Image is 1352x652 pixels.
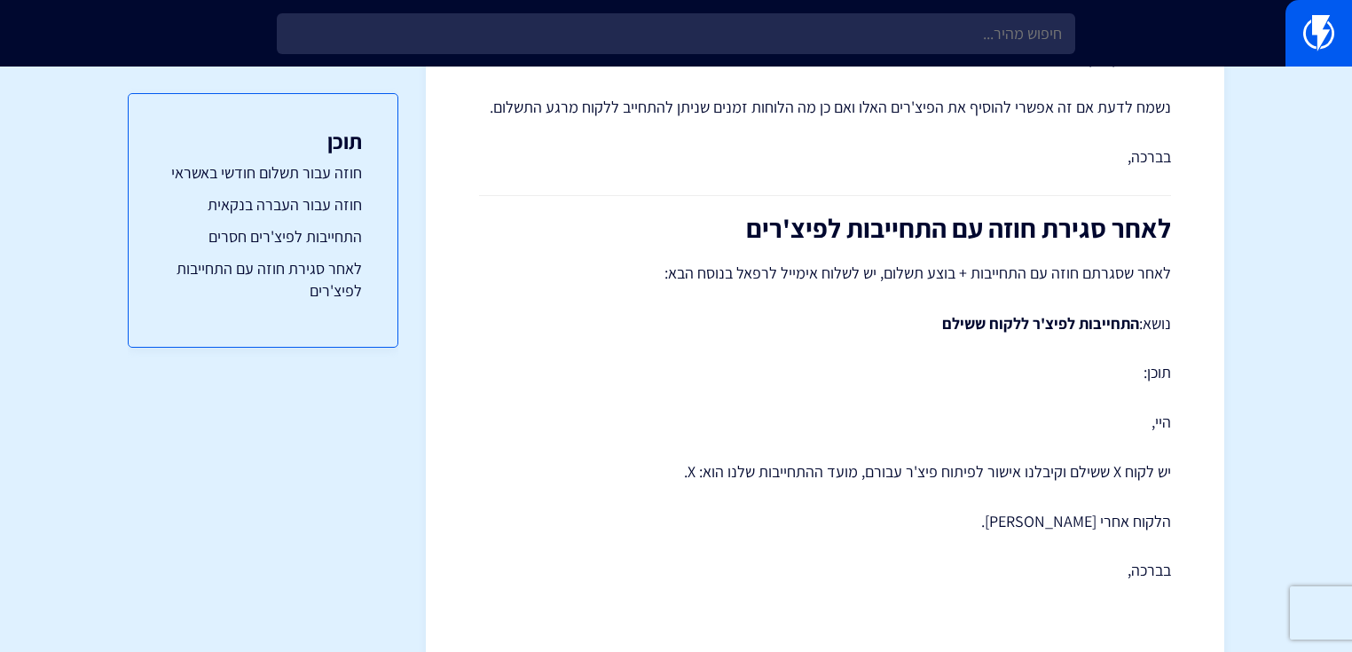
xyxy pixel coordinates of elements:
[164,161,362,185] a: חוזה עבור תשלום חודשי באשראי
[479,460,1171,483] p: יש לקוח X ששילם וקיבלנו אישור לפיתוח פיצ'ר עבורם, מועד ההתחייבות שלנו הוא: X.
[942,313,1139,334] strong: התחייבות לפיצ'ר ללקוח ששילם
[164,257,362,302] a: לאחר סגירת חוזה עם התחייבות לפיצ'רים
[479,261,1171,286] p: לאחר שסגרתם חוזה עם התחייבות + בוצע תשלום, יש לשלוח אימייל לרפאל בנוסח הבא:
[479,96,1171,119] p: נשמח לדעת אם זה אפשרי להוסיף את הפיצ'רים האלו ואם כן מה הלוחות זמנים שניתן להתחייב ללקוח מרגע התש...
[164,193,362,216] a: חוזה עבור העברה בנקאית
[479,510,1171,533] p: הלקוח אחרי [PERSON_NAME].
[479,214,1171,243] h2: לאחר סגירת חוזה עם התחייבות לפיצ'רים
[164,225,362,248] a: התחייבות לפיצ'רים חסרים
[164,130,362,153] h3: תוכן
[479,361,1171,384] p: תוכן:
[277,13,1075,54] input: חיפוש מהיר...
[479,145,1171,169] p: בברכה,
[479,411,1171,434] p: היי,
[479,312,1171,335] p: נושא:
[479,559,1171,582] p: בברכה,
